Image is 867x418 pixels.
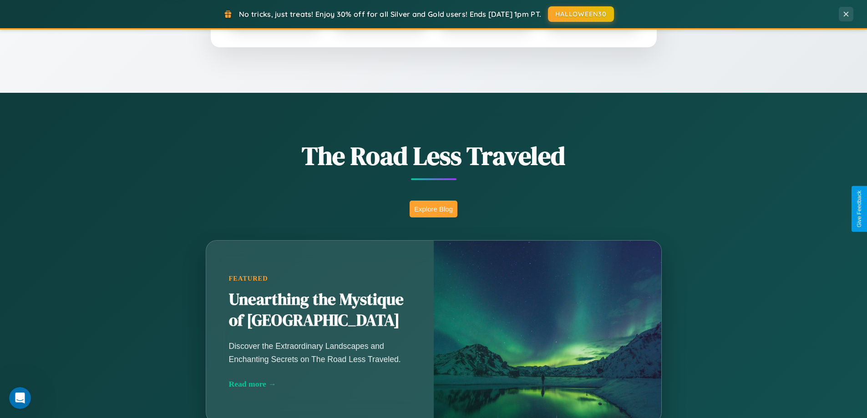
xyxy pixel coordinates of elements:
button: HALLOWEEN30 [548,6,614,22]
div: Featured [229,275,411,282]
h2: Unearthing the Mystique of [GEOGRAPHIC_DATA] [229,289,411,331]
p: Discover the Extraordinary Landscapes and Enchanting Secrets on The Road Less Traveled. [229,340,411,365]
h1: The Road Less Traveled [161,138,707,173]
div: Read more → [229,379,411,389]
button: Explore Blog [410,201,457,217]
iframe: Intercom live chat [9,387,31,409]
div: Give Feedback [856,191,862,227]
span: No tricks, just treats! Enjoy 30% off for all Silver and Gold users! Ends [DATE] 1pm PT. [239,10,541,19]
